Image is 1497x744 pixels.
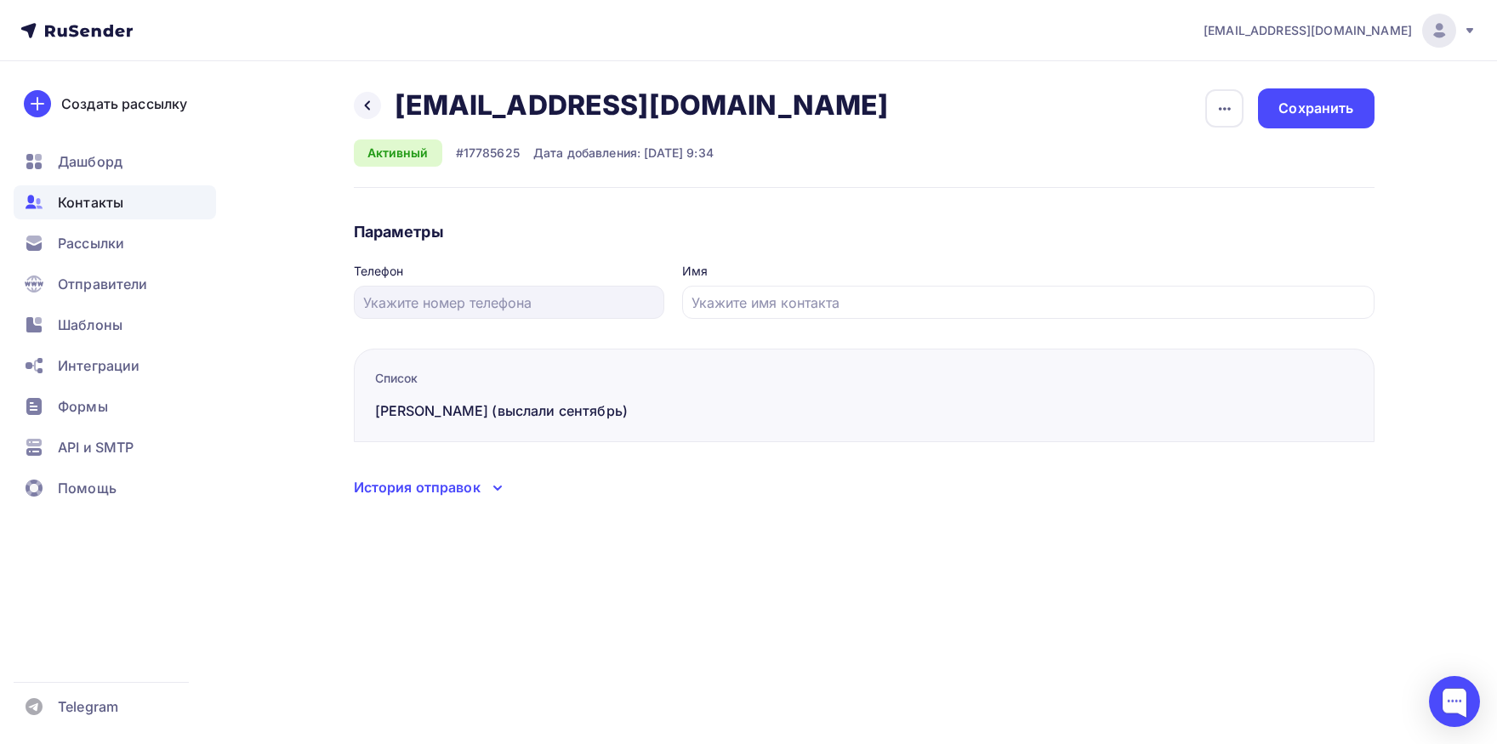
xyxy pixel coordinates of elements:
[14,226,216,260] a: Рассылки
[1278,99,1353,118] div: Сохранить
[14,308,216,342] a: Шаблоны
[61,94,187,114] div: Создать рассылку
[682,263,1375,286] legend: Имя
[354,263,664,286] legend: Телефон
[58,274,148,294] span: Отправители
[58,396,108,417] span: Формы
[58,233,124,253] span: Рассылки
[58,151,122,172] span: Дашборд
[375,400,669,421] div: [PERSON_NAME] (выслали сентябрь)
[375,370,669,387] div: Список
[58,696,118,717] span: Telegram
[354,222,1375,242] h4: Параметры
[14,389,216,423] a: Формы
[58,478,117,498] span: Помощь
[1204,22,1412,39] span: [EMAIL_ADDRESS][DOMAIN_NAME]
[14,185,216,219] a: Контакты
[456,145,520,162] div: #17785625
[14,267,216,301] a: Отправители
[354,139,442,167] div: Активный
[58,437,134,457] span: API и SMTP
[14,145,216,179] a: Дашборд
[395,88,889,122] h2: [EMAIL_ADDRESS][DOMAIN_NAME]
[354,477,481,497] div: История отправок
[58,355,139,376] span: Интеграции
[363,292,654,313] input: Укажите номер телефона
[692,292,1364,313] input: Укажите имя контакта
[1204,14,1477,48] a: [EMAIL_ADDRESS][DOMAIN_NAME]
[58,192,123,213] span: Контакты
[533,145,714,162] div: Дата добавления: [DATE] 9:34
[58,315,122,335] span: Шаблоны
